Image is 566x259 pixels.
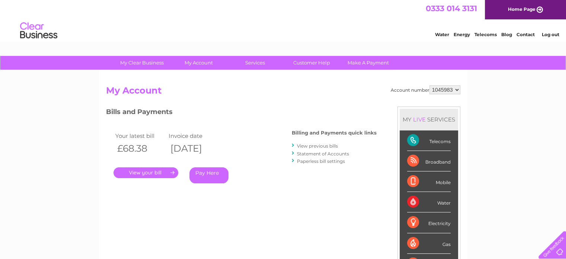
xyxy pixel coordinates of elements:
div: Telecoms [407,130,451,151]
div: LIVE [412,116,427,123]
a: 0333 014 3131 [426,4,477,13]
div: Gas [407,233,451,254]
td: Your latest bill [113,131,167,141]
th: £68.38 [113,141,167,156]
a: . [113,167,178,178]
a: Customer Help [281,56,342,70]
a: Blog [501,32,512,37]
a: Services [224,56,286,70]
a: Energy [454,32,470,37]
div: Clear Business is a trading name of Verastar Limited (registered in [GEOGRAPHIC_DATA] No. 3667643... [108,4,459,36]
a: My Account [168,56,229,70]
img: logo.png [20,19,58,42]
th: [DATE] [167,141,220,156]
div: MY SERVICES [400,109,458,130]
a: Water [435,32,449,37]
a: Contact [517,32,535,37]
a: Telecoms [474,32,497,37]
a: Statement of Accounts [297,151,349,157]
div: Account number [391,85,460,94]
a: Make A Payment [338,56,399,70]
a: Pay Here [189,167,228,183]
td: Invoice date [167,131,220,141]
a: Log out [541,32,559,37]
a: My Clear Business [111,56,173,70]
a: Paperless bill settings [297,158,345,164]
a: View previous bills [297,143,338,149]
h3: Bills and Payments [106,107,377,120]
h4: Billing and Payments quick links [292,130,377,136]
div: Electricity [407,212,451,233]
div: Water [407,192,451,212]
div: Mobile [407,171,451,192]
div: Broadband [407,151,451,171]
h2: My Account [106,85,460,100]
